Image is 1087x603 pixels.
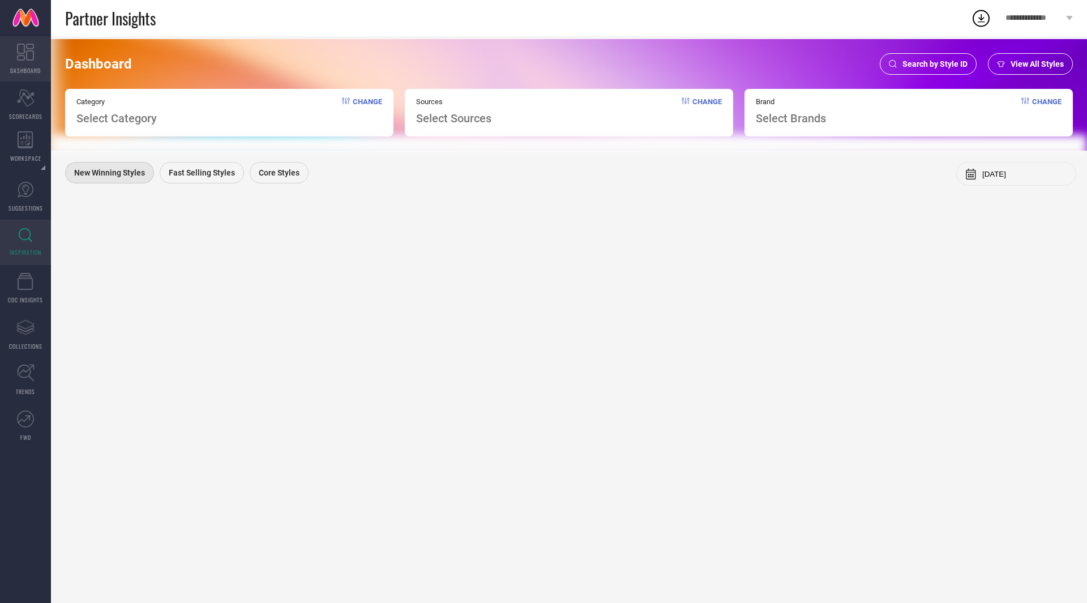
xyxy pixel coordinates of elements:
span: Select Sources [416,112,491,125]
span: Fast Selling Styles [169,168,235,177]
span: SUGGESTIONS [8,204,43,212]
span: Brand [756,97,826,106]
span: Change [353,97,382,125]
span: DASHBOARD [10,66,41,75]
span: Dashboard [65,56,132,72]
span: TRENDS [16,387,35,396]
input: Select month [982,170,1067,178]
span: Select Brands [756,112,826,125]
span: View All Styles [1011,59,1064,69]
div: Open download list [971,8,991,28]
span: Search by Style ID [902,59,968,69]
span: Partner Insights [65,7,156,30]
span: Core Styles [259,168,299,177]
span: Select Category [76,112,157,125]
span: Category [76,97,157,106]
span: Change [692,97,722,125]
span: INSPIRATION [10,248,41,256]
span: SCORECARDS [9,112,42,121]
span: Change [1032,97,1062,125]
span: COLLECTIONS [9,342,42,350]
span: WORKSPACE [10,154,41,162]
span: CDC INSIGHTS [8,296,43,304]
span: FWD [20,433,31,442]
span: Sources [416,97,491,106]
span: New Winning Styles [74,168,145,177]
